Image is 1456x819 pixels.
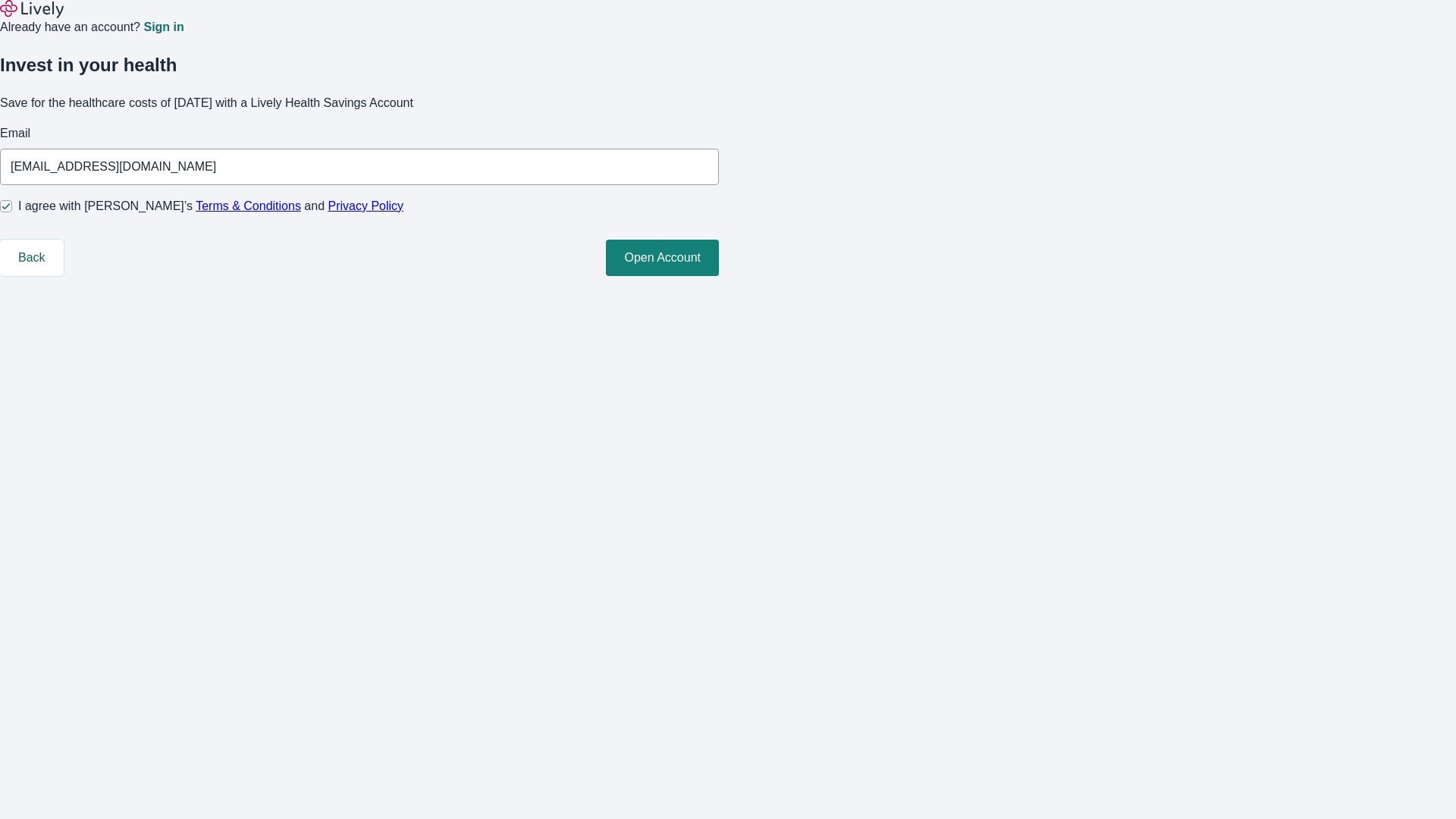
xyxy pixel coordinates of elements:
button: Open Account [606,240,719,276]
a: Terms & Conditions [196,199,301,212]
a: Sign in [143,21,184,33]
span: I agree with [PERSON_NAME]’s and [18,197,403,215]
a: Privacy Policy [328,199,404,212]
